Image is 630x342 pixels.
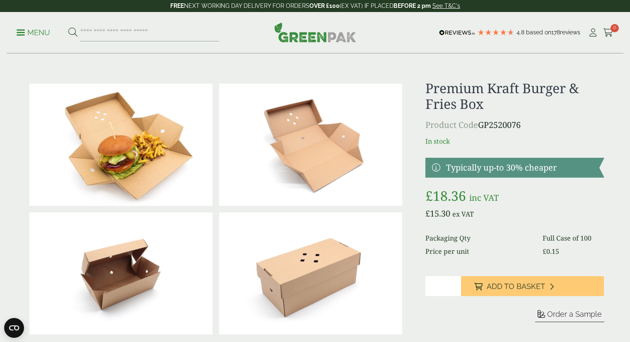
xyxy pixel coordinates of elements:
img: GP2520076 Premium Kraft Burger And Fries Box Opening [29,212,212,335]
img: REVIEWS.io [439,30,475,36]
span: Based on [526,29,551,36]
span: 4.8 [517,29,526,36]
img: GP2520076 EDITED Premium Kraft Burger And Fries Box With Burger And Fries [29,84,212,206]
a: Menu [17,28,50,36]
bdi: 15.30 [425,208,450,219]
strong: OVER £100 [309,2,340,9]
dt: Price per unit [425,246,533,256]
button: Add to Basket [461,276,604,296]
strong: FREE [170,2,184,9]
button: Order a Sample [535,309,604,322]
p: In stock [425,136,604,146]
strong: BEFORE 2 pm [393,2,431,9]
span: 0 [611,24,619,32]
span: £ [425,208,430,219]
i: Cart [603,29,613,37]
div: 4.78 Stars [477,29,514,36]
button: Open CMP widget [4,318,24,338]
p: Menu [17,28,50,38]
img: GreenPak Supplies [274,22,356,42]
bdi: 18.36 [425,187,466,205]
bdi: 0.15 [543,247,559,256]
span: inc VAT [469,192,499,203]
span: £ [425,187,433,205]
span: Order a Sample [547,310,602,318]
span: Add to Basket [487,282,545,291]
dt: Packaging Qty [425,233,533,243]
span: reviews [560,29,580,36]
a: 0 [603,26,613,39]
img: GP2520076 Premium Kraft Burger And Fries Box Open [219,84,402,206]
dd: Full Case of 100 [543,233,604,243]
span: £ [543,247,546,256]
span: ex VAT [452,210,474,219]
p: GP2520076 [425,119,604,131]
a: See T&C's [432,2,460,9]
img: GP2520076 Premium Kraft Burger And Fries Box Closed [219,212,402,335]
span: 178 [551,29,560,36]
h1: Premium Kraft Burger & Fries Box [425,80,604,112]
span: Product Code [425,119,478,130]
i: My Account [588,29,598,37]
